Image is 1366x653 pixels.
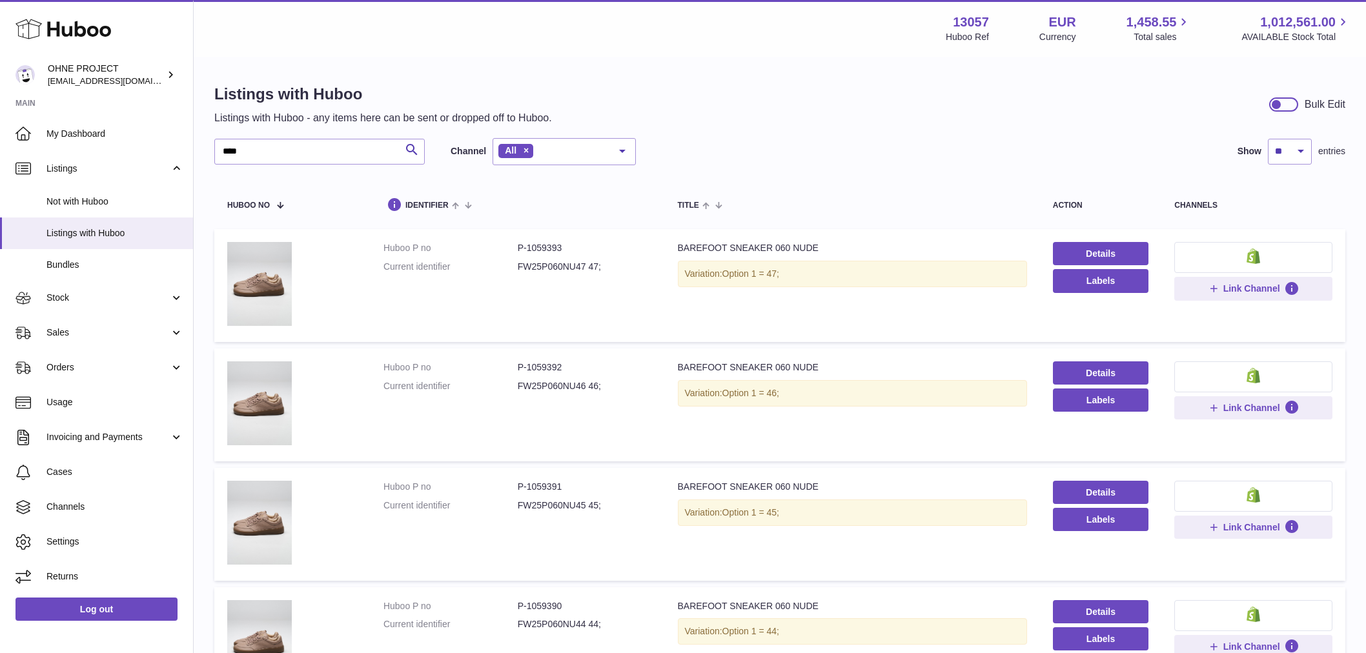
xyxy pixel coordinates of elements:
div: Bulk Edit [1305,97,1345,112]
span: My Dashboard [46,128,183,140]
div: Variation: [678,261,1027,287]
div: BAREFOOT SNEAKER 060 NUDE [678,600,1027,612]
span: Link Channel [1223,521,1280,533]
a: 1,458.55 Total sales [1126,14,1192,43]
span: title [678,201,699,210]
button: Link Channel [1174,396,1332,419]
dd: P-1059393 [518,242,652,254]
a: Details [1053,481,1149,504]
img: shopify-small.png [1247,607,1260,622]
span: [EMAIL_ADDRESS][DOMAIN_NAME] [48,75,190,86]
dt: Huboo P no [383,361,518,374]
span: identifier [405,201,449,210]
p: Listings with Huboo - any items here can be sent or dropped off to Huboo. [214,111,552,125]
dd: FW25P060NU44 44; [518,618,652,630]
dd: P-1059391 [518,481,652,493]
span: Link Channel [1223,402,1280,414]
span: Sales [46,326,170,339]
span: Listings with Huboo [46,227,183,239]
span: Stock [46,292,170,304]
span: Not with Huboo [46,196,183,208]
dd: P-1059392 [518,361,652,374]
img: shopify-small.png [1247,487,1260,503]
h1: Listings with Huboo [214,84,552,105]
dt: Current identifier [383,261,518,273]
dd: FW25P060NU46 46; [518,380,652,392]
span: All [505,145,516,156]
div: Huboo Ref [946,31,989,43]
dt: Huboo P no [383,600,518,612]
span: Bundles [46,259,183,271]
a: Details [1053,600,1149,623]
span: Option 1 = 47; [722,268,779,279]
span: Invoicing and Payments [46,431,170,443]
span: Cases [46,466,183,478]
strong: 13057 [953,14,989,31]
a: 1,012,561.00 AVAILABLE Stock Total [1241,14,1351,43]
div: Currency [1039,31,1076,43]
span: Returns [46,570,183,583]
button: Link Channel [1174,516,1332,539]
div: Variation: [678,380,1027,407]
div: Variation: [678,618,1027,645]
label: Channel [451,145,486,157]
span: Option 1 = 44; [722,626,779,636]
dd: FW25P060NU45 45; [518,499,652,512]
span: Channels [46,501,183,513]
span: Option 1 = 45; [722,507,779,517]
span: Link Channel [1223,641,1280,652]
div: channels [1174,201,1332,210]
button: Labels [1053,388,1149,412]
img: shopify-small.png [1247,368,1260,383]
a: Details [1053,242,1149,265]
div: BAREFOOT SNEAKER 060 NUDE [678,361,1027,374]
div: BAREFOOT SNEAKER 060 NUDE [678,242,1027,254]
span: Huboo no [227,201,270,210]
span: Total sales [1134,31,1191,43]
button: Link Channel [1174,277,1332,300]
strong: EUR [1048,14,1075,31]
span: 1,458.55 [1126,14,1177,31]
img: shopify-small.png [1247,248,1260,264]
dd: P-1059390 [518,600,652,612]
span: Orders [46,361,170,374]
span: entries [1318,145,1345,157]
dd: FW25P060NU47 47; [518,261,652,273]
span: 1,012,561.00 [1260,14,1336,31]
dt: Current identifier [383,618,518,630]
button: Labels [1053,627,1149,650]
span: Listings [46,163,170,175]
button: Labels [1053,269,1149,292]
a: Details [1053,361,1149,385]
dt: Huboo P no [383,242,518,254]
span: Link Channel [1223,283,1280,294]
span: AVAILABLE Stock Total [1241,31,1351,43]
dt: Huboo P no [383,481,518,493]
span: Option 1 = 46; [722,388,779,398]
button: Labels [1053,508,1149,531]
span: Settings [46,536,183,548]
img: BAREFOOT SNEAKER 060 NUDE [227,481,292,565]
img: BAREFOOT SNEAKER 060 NUDE [227,361,292,445]
span: Usage [46,396,183,408]
div: OHNE PROJECT [48,63,164,87]
dt: Current identifier [383,380,518,392]
label: Show [1238,145,1261,157]
img: internalAdmin-13057@internal.huboo.com [15,65,35,85]
a: Log out [15,598,178,621]
dt: Current identifier [383,499,518,512]
div: Variation: [678,499,1027,526]
div: action [1053,201,1149,210]
div: BAREFOOT SNEAKER 060 NUDE [678,481,1027,493]
img: BAREFOOT SNEAKER 060 NUDE [227,242,292,326]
